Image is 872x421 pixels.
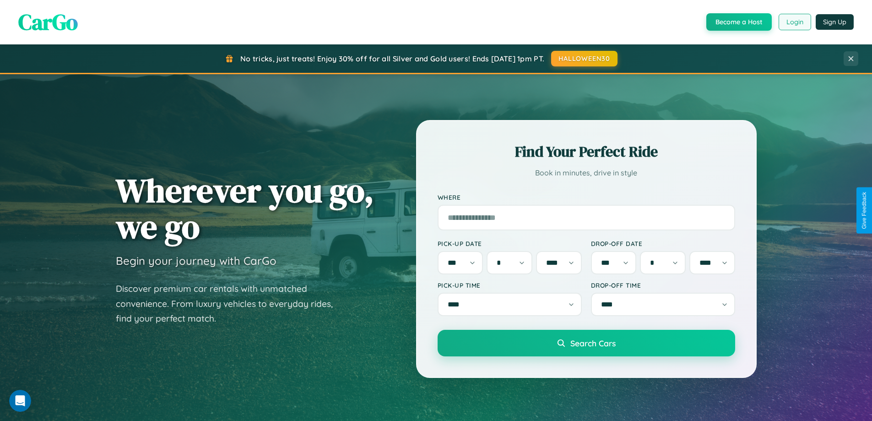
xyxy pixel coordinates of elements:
[861,192,867,229] div: Give Feedback
[116,172,374,245] h1: Wherever you go, we go
[240,54,544,63] span: No tricks, just treats! Enjoy 30% off for all Silver and Gold users! Ends [DATE] 1pm PT.
[116,281,345,326] p: Discover premium car rentals with unmatched convenience. From luxury vehicles to everyday rides, ...
[551,51,617,66] button: HALLOWEEN30
[438,193,735,201] label: Where
[438,166,735,180] p: Book in minutes, drive in style
[9,390,31,412] iframe: Intercom live chat
[438,142,735,162] h2: Find Your Perfect Ride
[570,338,616,348] span: Search Cars
[591,240,735,247] label: Drop-off Date
[438,330,735,356] button: Search Cars
[438,240,582,247] label: Pick-up Date
[18,7,78,37] span: CarGo
[706,13,772,31] button: Become a Host
[816,14,854,30] button: Sign Up
[591,281,735,289] label: Drop-off Time
[116,254,276,268] h3: Begin your journey with CarGo
[438,281,582,289] label: Pick-up Time
[779,14,811,30] button: Login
